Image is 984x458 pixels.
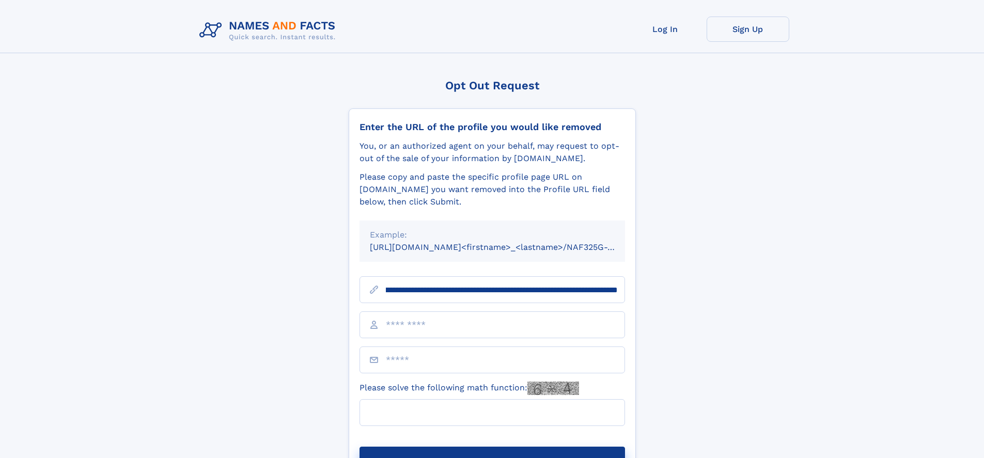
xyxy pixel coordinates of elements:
[370,242,645,252] small: [URL][DOMAIN_NAME]<firstname>_<lastname>/NAF325G-xxxxxxxx
[624,17,707,42] a: Log In
[349,79,636,92] div: Opt Out Request
[195,17,344,44] img: Logo Names and Facts
[360,171,625,208] div: Please copy and paste the specific profile page URL on [DOMAIN_NAME] you want removed into the Pr...
[360,140,625,165] div: You, or an authorized agent on your behalf, may request to opt-out of the sale of your informatio...
[707,17,789,42] a: Sign Up
[360,382,579,395] label: Please solve the following math function:
[360,121,625,133] div: Enter the URL of the profile you would like removed
[370,229,615,241] div: Example:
